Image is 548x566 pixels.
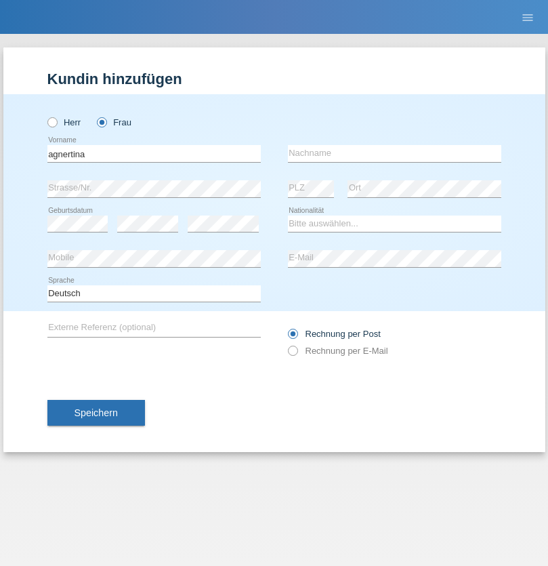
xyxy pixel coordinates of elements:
input: Herr [47,117,56,126]
input: Frau [97,117,106,126]
a: menu [514,13,541,21]
span: Speichern [75,407,118,418]
button: Speichern [47,400,145,426]
h1: Kundin hinzufügen [47,70,501,87]
label: Rechnung per E-Mail [288,346,388,356]
i: menu [521,11,534,24]
input: Rechnung per E-Mail [288,346,297,363]
label: Rechnung per Post [288,329,381,339]
label: Frau [97,117,131,127]
input: Rechnung per Post [288,329,297,346]
label: Herr [47,117,81,127]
